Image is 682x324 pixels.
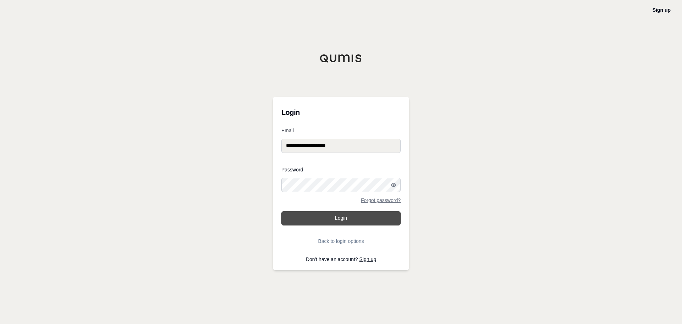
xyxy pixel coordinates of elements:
[281,167,401,172] label: Password
[320,54,362,63] img: Qumis
[281,128,401,133] label: Email
[361,198,401,203] a: Forgot password?
[653,7,671,13] a: Sign up
[281,234,401,248] button: Back to login options
[281,105,401,119] h3: Login
[359,256,376,262] a: Sign up
[281,211,401,225] button: Login
[281,257,401,262] p: Don't have an account?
